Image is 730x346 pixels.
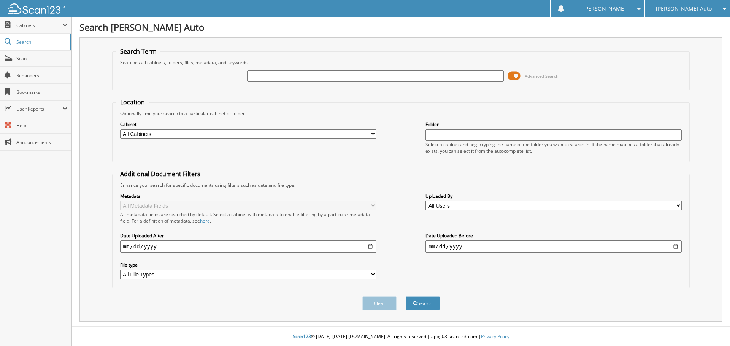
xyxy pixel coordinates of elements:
legend: Additional Document Filters [116,170,204,178]
span: Scan123 [293,333,311,340]
a: here [200,218,210,224]
div: © [DATE]-[DATE] [DOMAIN_NAME]. All rights reserved | appg03-scan123-com | [72,327,730,346]
label: Date Uploaded Before [425,232,682,239]
span: Announcements [16,139,68,145]
span: Scan [16,55,68,62]
div: Select a cabinet and begin typing the name of the folder you want to search in. If the name match... [425,141,682,154]
span: [PERSON_NAME] Auto [656,6,712,11]
div: Searches all cabinets, folders, files, metadata, and keywords [116,59,686,66]
span: User Reports [16,106,62,112]
label: Folder [425,121,682,128]
span: [PERSON_NAME] [583,6,626,11]
img: scan123-logo-white.svg [8,3,65,14]
h1: Search [PERSON_NAME] Auto [79,21,722,33]
legend: Location [116,98,149,106]
legend: Search Term [116,47,160,55]
div: Enhance your search for specific documents using filters such as date and file type. [116,182,686,188]
div: Optionally limit your search to a particular cabinet or folder [116,110,686,117]
button: Search [406,296,440,310]
input: end [425,240,682,253]
button: Clear [362,296,397,310]
span: Reminders [16,72,68,79]
label: Uploaded By [425,193,682,199]
span: Search [16,39,67,45]
span: Cabinets [16,22,62,28]
span: Bookmarks [16,89,68,95]
a: Privacy Policy [481,333,509,340]
span: Advanced Search [525,73,559,79]
label: Metadata [120,193,376,199]
label: Date Uploaded After [120,232,376,239]
div: All metadata fields are searched by default. Select a cabinet with metadata to enable filtering b... [120,211,376,224]
label: File type [120,262,376,268]
span: Help [16,122,68,129]
input: start [120,240,376,253]
label: Cabinet [120,121,376,128]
